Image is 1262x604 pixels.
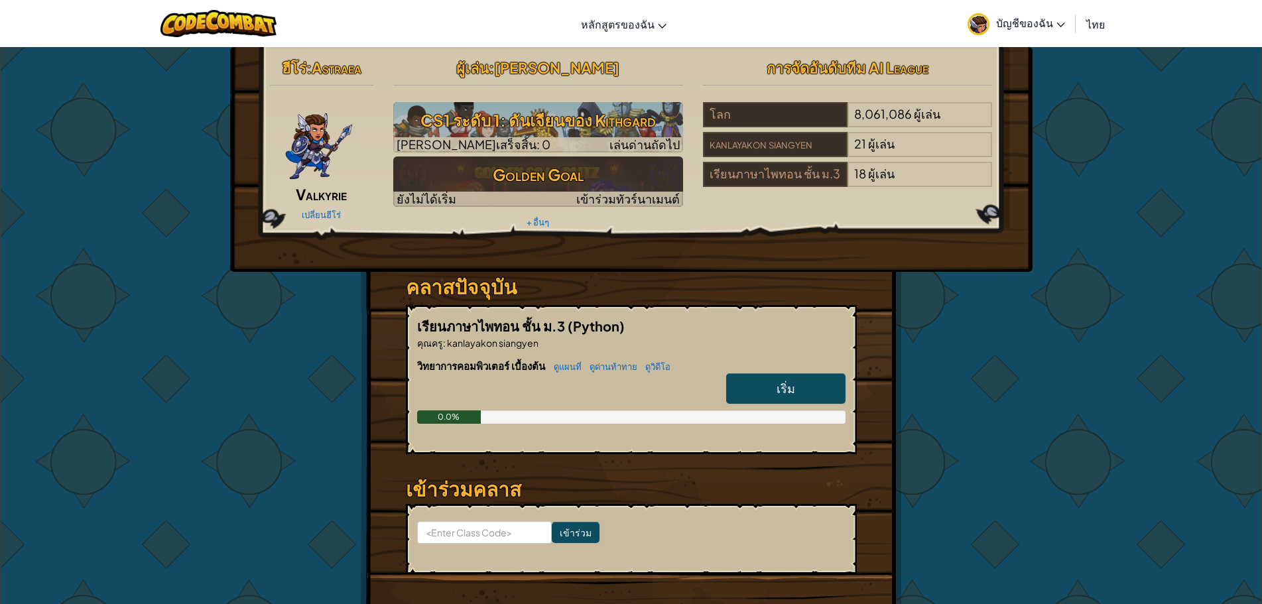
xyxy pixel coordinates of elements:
[583,361,637,372] a: ดูด่านท้าทาย
[868,136,895,151] span: ผู้เล่น
[494,58,619,77] span: [PERSON_NAME]
[446,337,538,349] span: kanlayakon siangyen
[854,136,866,151] span: 21
[574,6,673,42] a: หลักสูตรของฉัน
[777,381,795,396] span: เริ่ม
[306,58,312,77] span: :
[767,58,928,77] span: การจัดอันดับทีม AI League
[968,13,989,35] img: avatar
[581,17,655,31] span: หลักสูตรของฉัน
[393,156,683,207] img: Golden Goal
[393,102,683,152] a: เล่นด่านถัดไป
[961,3,1072,44] a: บัญชีของฉัน
[576,191,680,206] span: เข้าร่วมทัวร์นาเมนต์
[417,337,443,349] span: คุณครู
[160,10,277,37] img: CodeCombat logo
[296,185,347,204] span: Valkyrie
[456,58,489,77] span: ผู้เล่น
[393,105,683,135] h3: CS1 ระดับ 1: ดันเจียนของ Kithgard
[393,102,683,152] img: CS1 ระดับ 1: ดันเจียนของ Kithgard
[417,521,552,544] input: <Enter Class Code>
[568,318,625,334] span: (Python)
[397,137,550,152] span: [PERSON_NAME]เสร็จสิ้น: 0
[282,58,306,77] span: ฮีโร่
[703,174,993,190] a: เรียนภาษาไพทอน ชั้น ม.318ผู้เล่น
[854,166,866,181] span: 18
[417,410,481,424] div: 0.0%
[552,522,599,543] input: เข้าร่วม
[417,359,547,372] span: วิทยาการคอมพิวเตอร์ เบื้องต้น
[302,210,341,220] a: เปลี่ยนฮีโร่
[854,106,912,121] span: 8,061,086
[393,160,683,190] h3: Golden Goal
[527,217,549,227] a: + อื่นๆ
[703,145,993,160] a: kanlayakon siangyen21ผู้เล่น
[547,361,582,372] a: ดูแผนที่
[703,102,848,127] div: โลก
[397,191,456,206] span: ยังไม่ได้เริ่ม
[406,272,857,302] h3: คลาสปัจจุบัน
[489,58,494,77] span: :
[443,337,446,349] span: :
[703,162,848,187] div: เรียนภาษาไพทอน ชั้น ม.3
[284,102,353,182] img: ValkyriePose.png
[609,137,680,152] span: เล่นด่านถัดไป
[914,106,940,121] span: ผู้เล่น
[868,166,895,181] span: ผู้เล่น
[406,474,857,504] h3: เข้าร่วมคลาส
[703,115,993,130] a: โลก8,061,086ผู้เล่น
[996,16,1065,30] span: บัญชีของฉัน
[417,318,568,334] span: เรียนภาษาไพทอน ชั้น ม.3
[1086,17,1105,31] span: ไทย
[703,132,848,157] div: kanlayakon siangyen
[312,58,361,77] span: Astraea
[393,156,683,207] a: Golden Goalยังไม่ได้เริ่มเข้าร่วมทัวร์นาเมนต์
[1080,6,1111,42] a: ไทย
[639,361,670,372] a: ดูวิดีโอ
